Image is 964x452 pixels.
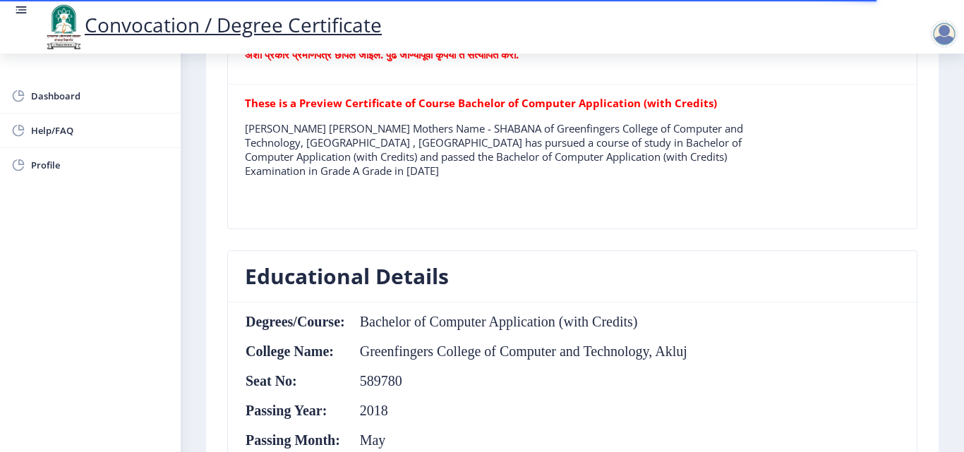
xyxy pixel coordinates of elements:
img: logo [42,3,85,51]
th: Passing Year: [245,403,346,418]
td: 589780 [346,373,688,389]
span: Help/FAQ [31,122,169,139]
th: Degrees/Course: [245,314,346,329]
td: Bachelor of Computer Application (with Credits) [346,314,688,329]
a: Convocation / Degree Certificate [42,11,382,38]
th: College Name: [245,343,346,359]
h3: Educational Details [245,262,449,291]
span: Profile [31,157,169,173]
td: Greenfingers College of Computer and Technology, Akluj [346,343,688,359]
td: May [346,432,688,448]
td: 2018 [346,403,688,418]
span: Dashboard [31,87,169,104]
p: [PERSON_NAME] [PERSON_NAME] Mothers Name - SHABANA of Greenfingers College of Computer and Techno... [245,121,769,178]
b: अशा प्रकारे प्रमाणपत्र छापले जाईल. पुढे जाण्यापूर्वी कृपया ते सत्यापित करा. [245,47,519,61]
b: These is a Preview Certificate of Course Bachelor of Computer Application (with Credits) [245,96,717,110]
th: Passing Month: [245,432,346,448]
th: Seat No: [245,373,346,389]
